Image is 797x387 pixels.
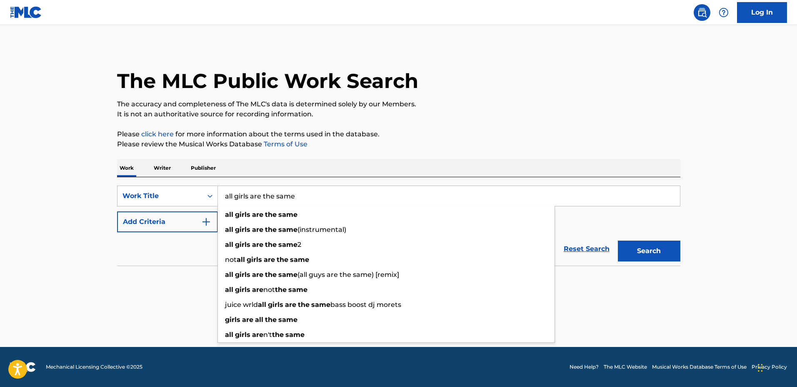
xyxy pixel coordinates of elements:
[262,140,307,148] a: Terms of Use
[604,363,647,371] a: The MLC Website
[117,129,680,139] p: Please for more information about the terms used in the database.
[719,8,729,18] img: help
[330,301,401,309] span: bass boost dj morets
[570,363,599,371] a: Need Help?
[737,2,787,23] a: Log In
[225,226,233,234] strong: all
[117,186,680,266] form: Search Form
[288,286,307,294] strong: same
[755,347,797,387] iframe: Chat Widget
[117,211,218,232] button: Add Criteria
[265,241,277,249] strong: the
[225,256,237,264] span: not
[278,271,297,279] strong: same
[117,68,418,93] h1: The MLC Public Work Search
[268,301,283,309] strong: girls
[235,271,250,279] strong: girls
[252,241,263,249] strong: are
[752,363,787,371] a: Privacy Policy
[265,211,277,219] strong: the
[225,301,258,309] span: juice wrld
[225,331,233,339] strong: all
[10,6,42,18] img: MLC Logo
[117,99,680,109] p: The accuracy and completeness of The MLC's data is determined solely by our Members.
[117,109,680,119] p: It is not an authoritative source for recording information.
[278,226,297,234] strong: same
[255,316,263,324] strong: all
[297,241,301,249] span: 2
[265,226,277,234] strong: the
[252,286,263,294] strong: are
[122,191,197,201] div: Work Title
[285,331,305,339] strong: same
[715,4,732,21] div: Help
[252,331,263,339] strong: are
[46,363,142,371] span: Mechanical Licensing Collective © 2025
[278,211,297,219] strong: same
[311,301,330,309] strong: same
[265,271,277,279] strong: the
[252,226,263,234] strong: are
[285,301,296,309] strong: are
[694,4,710,21] a: Public Search
[252,211,263,219] strong: are
[278,316,297,324] strong: same
[290,256,309,264] strong: same
[275,286,287,294] strong: the
[235,226,250,234] strong: girls
[242,316,253,324] strong: are
[297,226,346,234] span: (instrumental)
[225,316,240,324] strong: girls
[298,301,310,309] strong: the
[652,363,747,371] a: Musical Works Database Terms of Use
[188,159,218,177] p: Publisher
[252,271,263,279] strong: are
[247,256,262,264] strong: girls
[560,240,614,258] a: Reset Search
[258,301,266,309] strong: all
[235,331,250,339] strong: girls
[141,130,174,138] a: click here
[225,286,233,294] strong: all
[263,286,275,294] span: not
[297,271,399,279] span: (all guys are the same) [remix]
[263,331,272,339] span: n't
[10,362,36,372] img: logo
[697,8,707,18] img: search
[235,211,250,219] strong: girls
[272,331,284,339] strong: the
[277,256,288,264] strong: the
[235,241,250,249] strong: girls
[758,355,763,380] div: Drag
[278,241,297,249] strong: same
[225,271,233,279] strong: all
[618,241,680,261] button: Search
[151,159,173,177] p: Writer
[117,139,680,149] p: Please review the Musical Works Database
[264,256,275,264] strong: are
[265,316,277,324] strong: the
[117,159,136,177] p: Work
[201,217,211,227] img: 9d2ae6d4665cec9f34b9.svg
[237,256,245,264] strong: all
[235,286,250,294] strong: girls
[225,241,233,249] strong: all
[225,211,233,219] strong: all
